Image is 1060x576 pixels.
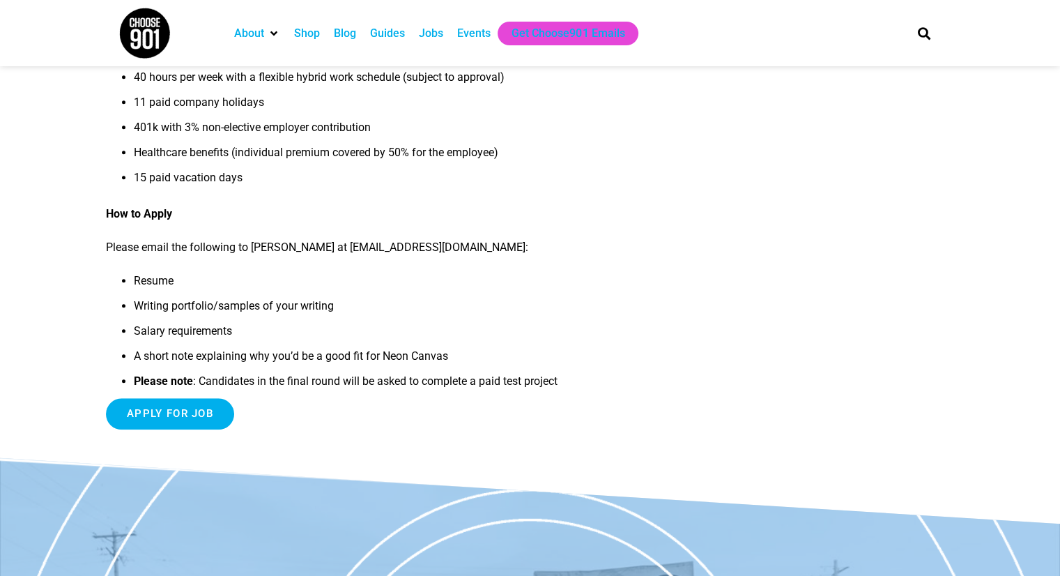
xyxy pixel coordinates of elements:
a: Jobs [419,25,443,42]
a: Blog [334,25,356,42]
strong: How to Apply [106,207,172,220]
li: 15 paid vacation days [134,169,682,195]
strong: Please note [134,374,193,388]
li: A short note explaining why you’d be a good fit for Neon Canvas [134,348,682,373]
li: : Candidates in the final round will be asked to complete a paid test project [134,373,682,398]
li: 11 paid company holidays [134,94,682,119]
li: 40 hours per week with a flexible hybrid work schedule (subject to approval) [134,69,682,94]
li: Healthcare benefits (individual premium covered by 50% for the employee) [134,144,682,169]
a: Events [457,25,491,42]
input: Apply for job [106,398,234,430]
li: Resume [134,273,682,298]
div: About [227,22,287,45]
a: About [234,25,264,42]
nav: Main nav [227,22,893,45]
p: Please email the following to [PERSON_NAME] at [EMAIL_ADDRESS][DOMAIN_NAME]: [106,239,682,256]
a: Get Choose901 Emails [512,25,624,42]
li: Writing portfolio/samples of your writing [134,298,682,323]
a: Shop [294,25,320,42]
li: Salary requirements [134,323,682,348]
div: Search [912,22,935,45]
a: Guides [370,25,405,42]
li: 401k with 3% non-elective employer contribution [134,119,682,144]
